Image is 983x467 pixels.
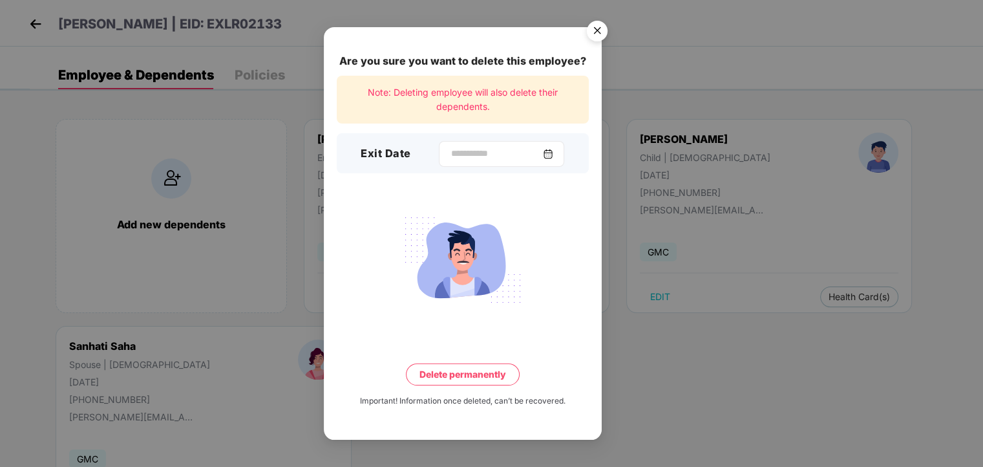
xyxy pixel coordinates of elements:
[390,210,535,310] img: svg+xml;base64,PHN2ZyB4bWxucz0iaHR0cDovL3d3dy53My5vcmcvMjAwMC9zdmciIHdpZHRoPSIyMjQiIGhlaWdodD0iMT...
[360,395,565,407] div: Important! Information once deleted, can’t be recovered.
[579,15,615,51] img: svg+xml;base64,PHN2ZyB4bWxucz0iaHR0cDovL3d3dy53My5vcmcvMjAwMC9zdmciIHdpZHRoPSI1NiIgaGVpZ2h0PSI1Ni...
[337,53,589,69] div: Are you sure you want to delete this employee?
[361,146,411,162] h3: Exit Date
[579,15,614,50] button: Close
[543,149,553,159] img: svg+xml;base64,PHN2ZyBpZD0iQ2FsZW5kYXItMzJ4MzIiIHhtbG5zPSJodHRwOi8vd3d3LnczLm9yZy8yMDAwL3N2ZyIgd2...
[337,76,589,124] div: Note: Deleting employee will also delete their dependents.
[406,364,520,386] button: Delete permanently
